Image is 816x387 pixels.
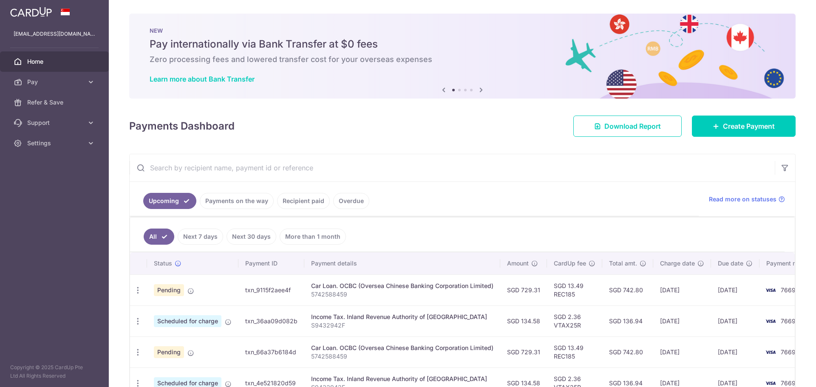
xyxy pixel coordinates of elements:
span: Charge date [660,259,695,268]
a: Create Payment [692,116,796,137]
td: SGD 134.58 [500,305,547,336]
span: 7669 [781,286,796,294]
span: Pay [27,78,83,86]
th: Payment ID [238,252,304,274]
span: Status [154,259,172,268]
span: Due date [718,259,743,268]
td: SGD 742.80 [602,274,653,305]
a: More than 1 month [280,229,346,245]
td: SGD 13.49 REC185 [547,274,602,305]
a: Next 30 days [227,229,276,245]
td: [DATE] [653,336,711,367]
span: Settings [27,139,83,147]
span: Refer & Save [27,98,83,107]
th: Payment details [304,252,500,274]
span: Support [27,119,83,127]
img: Bank Card [762,285,779,295]
h5: Pay internationally via Bank Transfer at $0 fees [150,37,775,51]
img: Bank Card [762,347,779,357]
span: 7669 [781,348,796,356]
img: CardUp [10,7,52,17]
td: [DATE] [711,305,759,336]
p: [EMAIL_ADDRESS][DOMAIN_NAME] [14,30,95,38]
span: Pending [154,346,184,358]
span: Download Report [604,121,661,131]
td: txn_9115f2aee4f [238,274,304,305]
a: All [144,229,174,245]
img: Bank transfer banner [129,14,796,99]
td: SGD 742.80 [602,336,653,367]
td: SGD 729.31 [500,336,547,367]
span: Amount [507,259,529,268]
td: [DATE] [653,274,711,305]
td: txn_36aa09d082b [238,305,304,336]
a: Next 7 days [178,229,223,245]
span: Read more on statuses [709,195,776,203]
span: CardUp fee [554,259,586,268]
td: txn_66a37b6184d [238,336,304,367]
p: S9432942F [311,321,493,330]
div: Car Loan. OCBC (Oversea Chinese Banking Corporation Limited) [311,282,493,290]
a: Overdue [333,193,369,209]
input: Search by recipient name, payment id or reference [130,154,775,181]
div: Car Loan. OCBC (Oversea Chinese Banking Corporation Limited) [311,344,493,352]
span: Scheduled for charge [154,315,221,327]
p: 5742588459 [311,352,493,361]
div: Income Tax. Inland Revenue Authority of [GEOGRAPHIC_DATA] [311,313,493,321]
span: Home [27,57,83,66]
p: NEW [150,27,775,34]
span: Pending [154,284,184,296]
a: Learn more about Bank Transfer [150,75,255,83]
td: [DATE] [711,274,759,305]
span: Create Payment [723,121,775,131]
span: Total amt. [609,259,637,268]
a: Upcoming [143,193,196,209]
td: SGD 13.49 REC185 [547,336,602,367]
h4: Payments Dashboard [129,119,235,134]
h6: Zero processing fees and lowered transfer cost for your overseas expenses [150,54,775,65]
a: Download Report [573,116,682,137]
td: SGD 729.31 [500,274,547,305]
span: 7669 [781,317,796,325]
img: Bank Card [762,316,779,326]
span: 7669 [781,379,796,387]
td: SGD 136.94 [602,305,653,336]
a: Payments on the way [200,193,274,209]
p: 5742588459 [311,290,493,299]
td: [DATE] [653,305,711,336]
a: Read more on statuses [709,195,785,203]
td: [DATE] [711,336,759,367]
a: Recipient paid [277,193,330,209]
td: SGD 2.36 VTAX25R [547,305,602,336]
div: Income Tax. Inland Revenue Authority of [GEOGRAPHIC_DATA] [311,375,493,383]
